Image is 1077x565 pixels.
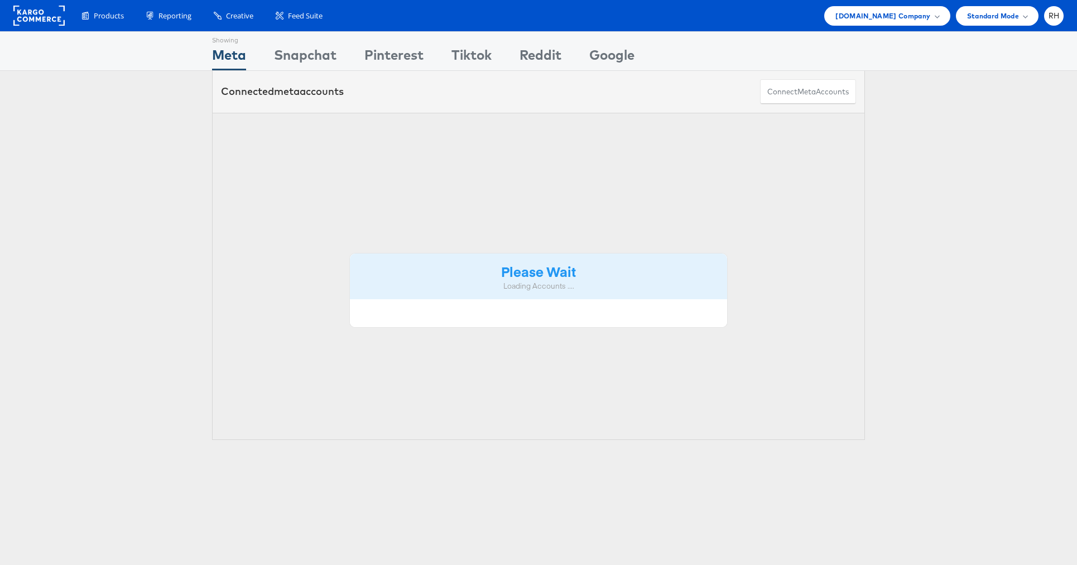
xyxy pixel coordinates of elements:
[967,10,1019,22] span: Standard Mode
[212,45,246,70] div: Meta
[221,84,344,99] div: Connected accounts
[274,85,300,98] span: meta
[358,281,719,291] div: Loading Accounts ....
[1049,12,1060,20] span: RH
[589,45,634,70] div: Google
[94,11,124,21] span: Products
[364,45,424,70] div: Pinterest
[274,45,336,70] div: Snapchat
[451,45,492,70] div: Tiktok
[835,10,930,22] span: [DOMAIN_NAME] Company
[212,32,246,45] div: Showing
[760,79,856,104] button: ConnectmetaAccounts
[158,11,191,21] span: Reporting
[797,87,816,97] span: meta
[288,11,323,21] span: Feed Suite
[226,11,253,21] span: Creative
[520,45,561,70] div: Reddit
[501,262,576,280] strong: Please Wait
